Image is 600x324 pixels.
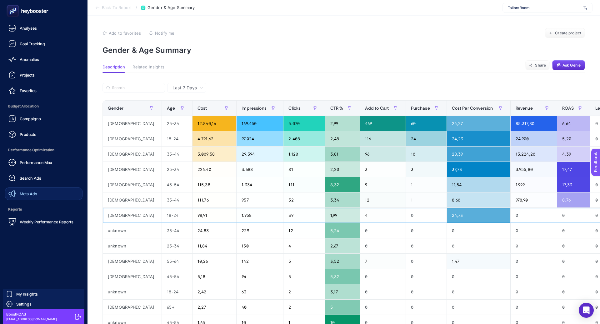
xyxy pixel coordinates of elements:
span: Age [167,106,175,111]
div: 469 [360,116,406,131]
div: 0 [557,254,590,269]
span: Last 7 Days [172,85,197,91]
div: 4 [360,208,406,223]
div: 0 [406,284,447,299]
div: [DEMOGRAPHIC_DATA] [103,254,162,269]
span: Weekly Performance Reports [20,219,73,224]
div: 39 [283,208,325,223]
div: 0 [511,300,557,315]
div: 0 [511,208,557,223]
div: 3 [360,162,406,177]
div: 24.900 [511,131,557,146]
div: 1.120 [283,147,325,162]
div: 1,99 [325,208,360,223]
div: 3,81 [325,147,360,162]
div: [DEMOGRAPHIC_DATA] [103,192,162,207]
div: 45-54 [162,269,192,284]
div: 10 [406,147,447,162]
a: Favorites [5,84,82,97]
div: 12 [283,223,325,238]
div: 60 [406,116,447,131]
span: BoostROAS [6,312,57,317]
div: [DEMOGRAPHIC_DATA] [103,162,162,177]
div: 2,48 [325,131,360,146]
div: 7 [360,254,406,269]
div: 0 [557,208,590,223]
span: Performance Max [20,160,52,165]
div: 0 [557,284,590,299]
div: 4.791,62 [192,131,236,146]
span: Ask Genie [562,63,581,68]
span: / [136,5,137,10]
span: Anomalies [20,57,39,62]
span: Budget Allocation [5,100,82,112]
div: 12.840,16 [192,116,236,131]
div: 3.009,58 [192,147,236,162]
div: 11,84 [192,238,236,253]
div: 0 [360,269,406,284]
div: 5 [283,269,325,284]
div: [DEMOGRAPHIC_DATA] [103,131,162,146]
div: 12 [360,192,406,207]
div: 2.408 [283,131,325,146]
div: 0 [406,269,447,284]
div: 3.688 [237,162,283,177]
div: 63 [237,284,283,299]
div: 2 [283,284,325,299]
a: Meta Ads [5,187,82,200]
div: [DEMOGRAPHIC_DATA] [103,300,162,315]
span: Performance Optimization [5,144,82,156]
div: 6,64 [557,116,590,131]
div: 1,47 [447,254,510,269]
span: Share [535,63,546,68]
button: Create project [545,28,585,38]
img: svg%3e [583,5,587,11]
div: 11,54 [447,177,510,192]
div: 45-54 [162,177,192,192]
span: Add to Cart [365,106,389,111]
div: 0 [557,300,590,315]
span: Description [102,65,125,70]
button: Ask Genie [552,60,585,70]
div: 1 [406,192,447,207]
div: 0 [360,238,406,253]
div: 0 [360,300,406,315]
div: unknown [103,238,162,253]
div: 0 [557,269,590,284]
a: Products [5,128,82,141]
div: 2,99 [325,116,360,131]
button: Related Insights [132,65,164,73]
a: Analyses [5,22,82,34]
div: 24,73 [447,208,510,223]
div: 18-24 [162,208,192,223]
div: 98,91 [192,208,236,223]
span: Related Insights [132,65,164,70]
div: 5 [325,300,360,315]
div: 35-44 [162,192,192,207]
span: Analyses [20,26,37,31]
div: 5,20 [557,131,590,146]
span: Reports [5,203,82,216]
div: 4 [283,238,325,253]
p: Gender & Age Summary [102,46,585,55]
span: Cost Per Conversion [452,106,493,111]
div: 150 [237,238,283,253]
div: Open Intercom Messenger [579,303,594,318]
div: unknown [103,223,162,238]
div: 111 [283,177,325,192]
div: 8,32 [325,177,360,192]
span: Search Ads [20,176,41,181]
div: 5,18 [192,269,236,284]
div: 13.224,20 [511,147,557,162]
div: 142 [237,254,283,269]
span: Create project [555,31,581,36]
div: 111,76 [192,192,236,207]
div: 5 [283,254,325,269]
div: 226,40 [192,162,236,177]
div: 0 [557,238,590,253]
span: Add to favorites [109,31,141,36]
div: 957 [237,192,283,207]
span: [EMAIL_ADDRESS][DOMAIN_NAME] [6,317,57,322]
div: 0 [360,223,406,238]
div: 3 [406,162,447,177]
